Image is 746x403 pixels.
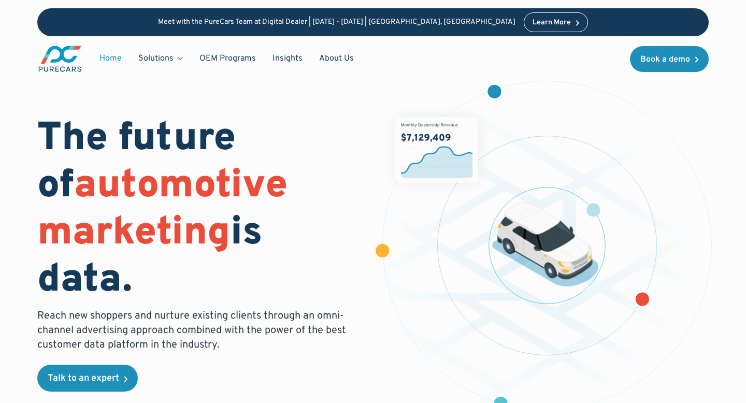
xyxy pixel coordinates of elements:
img: purecars logo [37,45,83,73]
a: Book a demo [630,46,709,72]
a: OEM Programs [191,49,264,68]
a: Talk to an expert [37,365,138,392]
span: automotive marketing [37,162,288,258]
p: Reach new shoppers and nurture existing clients through an omni-channel advertising approach comb... [37,309,352,352]
a: main [37,45,83,73]
a: Learn More [524,12,588,32]
div: Book a demo [640,55,690,64]
a: Insights [264,49,311,68]
div: Learn More [533,19,571,26]
img: chart showing monthly dealership revenue of $7m [395,117,478,183]
a: About Us [311,49,362,68]
img: illustration of a vehicle [492,202,599,286]
div: Solutions [130,49,191,68]
h1: The future of is data. [37,116,361,305]
a: Home [91,49,130,68]
div: Talk to an expert [48,374,119,383]
div: Solutions [138,53,174,64]
p: Meet with the PureCars Team at Digital Dealer | [DATE] - [DATE] | [GEOGRAPHIC_DATA], [GEOGRAPHIC_... [158,18,515,27]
